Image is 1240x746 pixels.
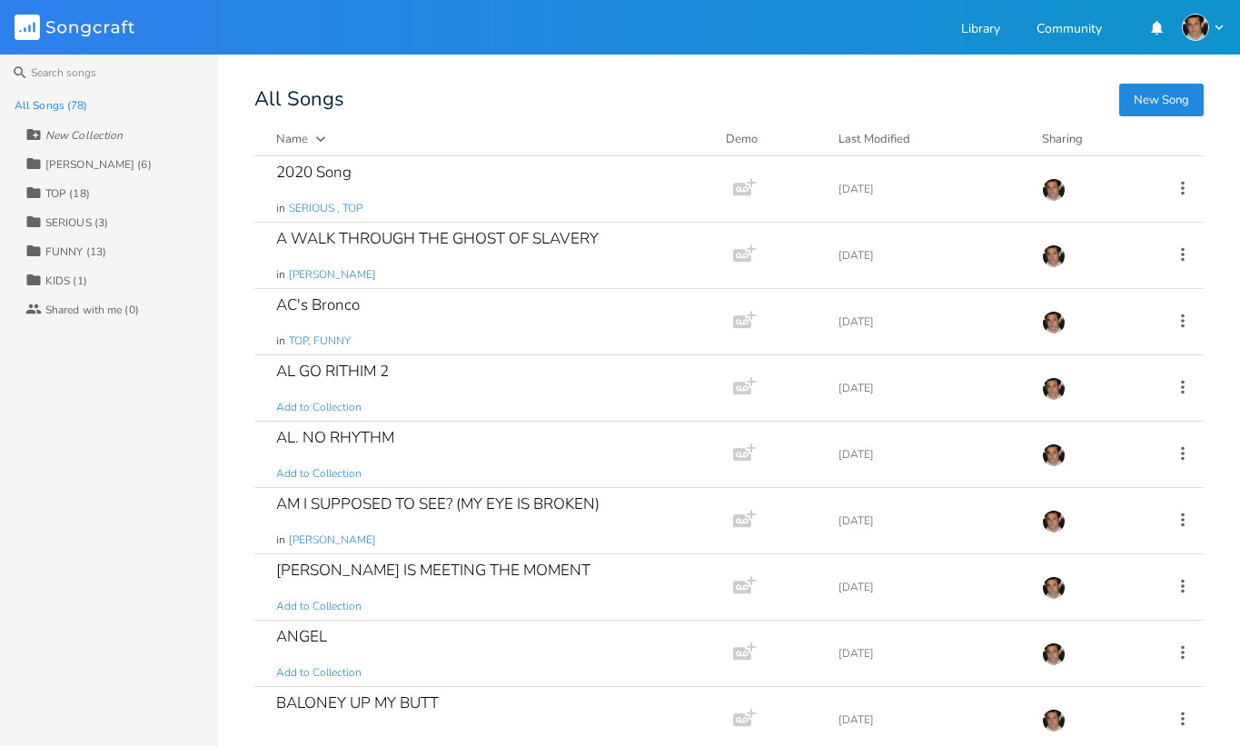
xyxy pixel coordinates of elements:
[1042,642,1066,666] img: John Pick
[1042,443,1066,467] img: John Pick
[1182,14,1209,41] img: John Pick
[961,23,1000,38] a: Library
[276,333,285,349] span: in
[1119,84,1204,116] button: New Song
[276,130,704,148] button: Name
[1042,510,1066,533] img: John Pick
[1042,311,1066,334] img: John Pick
[1042,244,1066,268] img: John Pick
[276,201,285,216] span: in
[1042,709,1066,732] img: John Pick
[276,695,439,711] div: BALONEY UP MY BUTT
[45,246,106,257] div: FUNNY (13)
[45,130,123,141] div: New Collection
[276,466,362,482] span: Add to Collection
[838,582,1020,592] div: [DATE]
[254,91,1204,108] div: All Songs
[276,131,308,147] div: Name
[276,231,599,246] div: A WALK THROUGH THE GHOST OF SLAVERY
[276,562,590,578] div: [PERSON_NAME] IS MEETING THE MOMENT
[276,496,600,512] div: AM I SUPPOSED TO SEE? (MY EYE IS BROKEN)
[838,131,910,147] div: Last Modified
[838,316,1020,327] div: [DATE]
[838,130,1020,148] button: Last Modified
[276,430,394,445] div: AL. NO RHYTHM
[276,164,352,180] div: 2020 Song
[276,297,360,313] div: AC's Bronco
[838,250,1020,261] div: [DATE]
[45,159,152,170] div: [PERSON_NAME] (6)
[1037,23,1102,38] a: Community
[276,400,362,415] span: Add to Collection
[289,532,376,548] span: [PERSON_NAME]
[276,629,327,644] div: ANGEL
[45,304,139,315] div: Shared with me (0)
[1042,130,1151,148] div: Sharing
[15,100,87,111] div: All Songs (78)
[1042,576,1066,600] img: John Pick
[838,648,1020,659] div: [DATE]
[289,201,362,216] span: SERIOUS , TOP
[289,333,351,349] span: TOP, FUNNY
[838,184,1020,194] div: [DATE]
[276,599,362,614] span: Add to Collection
[276,665,362,681] span: Add to Collection
[726,130,817,148] div: Demo
[1042,178,1066,202] img: John Pick
[45,275,87,286] div: KIDS (1)
[838,515,1020,526] div: [DATE]
[276,532,285,548] span: in
[838,449,1020,460] div: [DATE]
[1042,377,1066,401] img: John Pick
[838,714,1020,725] div: [DATE]
[276,363,389,379] div: AL GO RITHIM 2
[276,267,285,283] span: in
[838,383,1020,393] div: [DATE]
[45,188,90,199] div: TOP (18)
[289,267,376,283] span: [PERSON_NAME]
[45,217,108,228] div: SERIOUS (3)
